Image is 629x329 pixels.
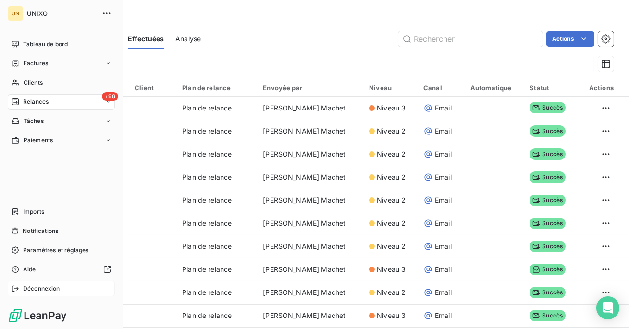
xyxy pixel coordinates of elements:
div: Envoyée par [263,84,358,92]
span: Niveau 3 [377,103,406,113]
div: Actions [583,84,614,92]
span: Email [435,311,452,320]
span: Succès [530,195,566,206]
div: Canal [423,84,459,92]
span: Tableau de bord [23,40,68,49]
span: Déconnexion [23,284,60,293]
span: Email [435,195,452,205]
td: [PERSON_NAME] Machet [257,97,363,120]
input: Rechercher [398,31,543,47]
span: Notifications [23,227,58,235]
td: [PERSON_NAME] Machet [257,258,363,281]
span: Email [435,242,452,251]
td: Plan de relance [176,189,257,212]
span: Succès [530,125,566,137]
span: Relances [23,97,49,106]
span: Tâches [24,117,44,125]
td: [PERSON_NAME] Machet [257,235,363,258]
span: Succès [530,102,566,113]
td: [PERSON_NAME] Machet [257,304,363,327]
button: Actions [546,31,594,47]
span: Email [435,265,452,274]
span: Succès [530,241,566,252]
td: Plan de relance [176,143,257,166]
td: Plan de relance [176,281,257,304]
span: Succès [530,287,566,298]
span: Succès [530,171,566,183]
span: Succès [530,310,566,321]
div: UN [8,6,23,21]
div: Statut [530,84,571,92]
span: Niveau 2 [377,126,406,136]
span: Aide [23,265,36,274]
span: Succès [530,148,566,160]
span: Factures [24,59,48,68]
span: Niveau 2 [377,288,406,297]
div: Open Intercom Messenger [596,296,619,319]
span: Niveau 3 [377,265,406,274]
td: Plan de relance [176,120,257,143]
span: Succès [530,218,566,229]
div: Plan de relance [182,84,251,92]
td: [PERSON_NAME] Machet [257,281,363,304]
span: Imports [23,207,44,216]
span: Niveau 2 [377,242,406,251]
td: [PERSON_NAME] Machet [257,143,363,166]
span: Analyse [175,34,201,44]
td: Plan de relance [176,258,257,281]
span: UNIXO [27,10,96,17]
span: Paramètres et réglages [23,246,88,255]
td: [PERSON_NAME] Machet [257,120,363,143]
span: Email [435,172,452,182]
td: [PERSON_NAME] Machet [257,166,363,189]
span: Niveau 2 [377,149,406,159]
td: [PERSON_NAME] Machet [257,212,363,235]
img: Logo LeanPay [8,308,67,323]
div: Automatique [470,84,518,92]
span: Effectuées [128,34,164,44]
span: Email [435,126,452,136]
div: Niveau [369,84,412,92]
td: Plan de relance [176,212,257,235]
span: Niveau 2 [377,172,406,182]
span: Client [135,84,154,92]
span: Email [435,288,452,297]
td: Plan de relance [176,304,257,327]
span: Succès [530,264,566,275]
td: Plan de relance [176,97,257,120]
span: Paiements [24,136,53,145]
td: Plan de relance [176,235,257,258]
span: Niveau 2 [377,219,406,228]
span: Niveau 2 [377,195,406,205]
td: [PERSON_NAME] Machet [257,189,363,212]
span: +99 [102,92,118,101]
span: Clients [24,78,43,87]
span: Email [435,219,452,228]
span: Niveau 3 [377,311,406,320]
span: Email [435,149,452,159]
td: Plan de relance [176,166,257,189]
span: Email [435,103,452,113]
a: Aide [8,262,115,277]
